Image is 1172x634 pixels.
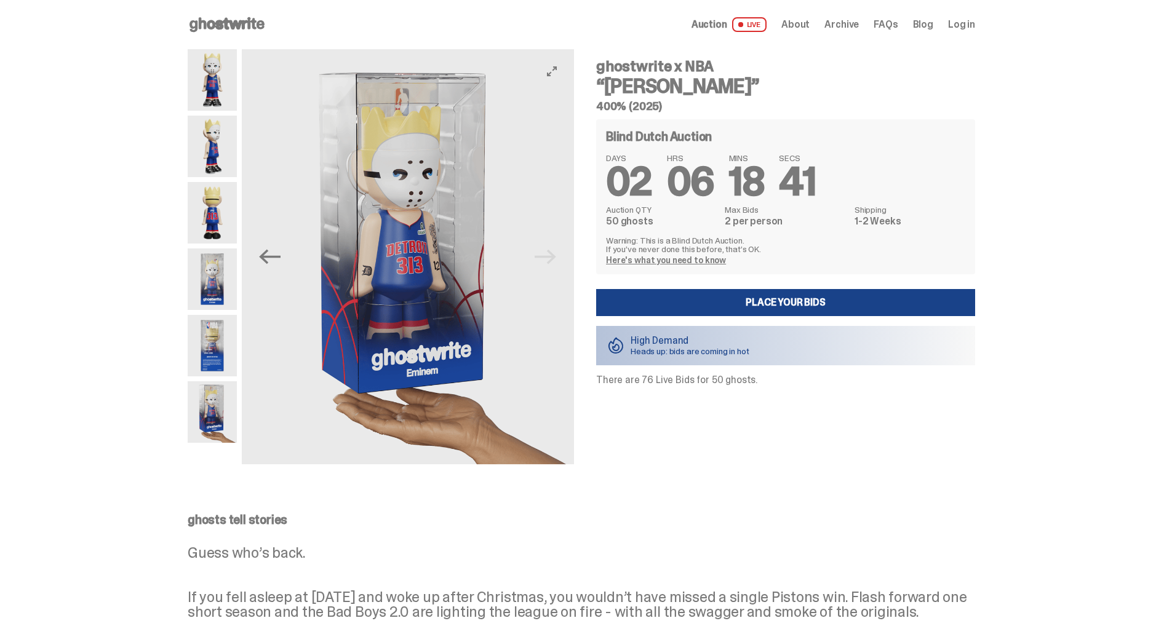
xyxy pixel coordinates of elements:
p: There are 76 Live Bids for 50 ghosts. [596,375,975,385]
a: Here's what you need to know [606,255,726,266]
img: Eminem_NBA_400_12.png [188,248,237,310]
p: Heads up: bids are coming in hot [631,347,749,355]
span: HRS [667,154,714,162]
img: Copy%20of%20Eminem_NBA_400_3.png [188,116,237,177]
img: Copy%20of%20Eminem_NBA_400_1.png [188,49,237,111]
a: About [781,20,810,30]
dd: 2 per person [725,216,847,226]
span: SECS [779,154,816,162]
img: eminem%20scale.png [242,49,574,464]
span: LIVE [732,17,767,32]
button: View full-screen [544,64,559,79]
h4: Blind Dutch Auction [606,130,712,143]
button: Previous [257,244,284,271]
dd: 1-2 Weeks [855,216,965,226]
img: Eminem_NBA_400_13.png [188,315,237,376]
span: DAYS [606,154,652,162]
span: 02 [606,156,652,207]
span: 18 [729,156,765,207]
h4: ghostwrite x NBA [596,59,975,74]
span: MINS [729,154,765,162]
a: Place your Bids [596,289,975,316]
a: Log in [948,20,975,30]
dt: Auction QTY [606,205,717,214]
p: ghosts tell stories [188,513,975,526]
span: 41 [779,156,816,207]
dt: Max Bids [725,205,847,214]
dd: 50 ghosts [606,216,717,226]
img: Copy%20of%20Eminem_NBA_400_6.png [188,182,237,244]
a: Archive [824,20,859,30]
a: FAQs [874,20,898,30]
h3: “[PERSON_NAME]” [596,76,975,96]
dt: Shipping [855,205,965,214]
img: eminem%20scale.png [188,381,237,443]
a: Blog [913,20,933,30]
h5: 400% (2025) [596,101,975,112]
span: 06 [667,156,714,207]
span: Auction [692,20,727,30]
p: High Demand [631,336,749,346]
a: Auction LIVE [692,17,767,32]
p: Warning: This is a Blind Dutch Auction. If you’ve never done this before, that’s OK. [606,236,965,253]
